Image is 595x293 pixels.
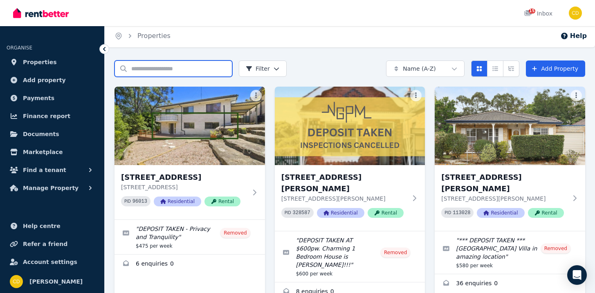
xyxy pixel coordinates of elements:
a: Account settings [7,254,98,270]
span: Refer a friend [23,239,67,249]
a: 1/5 Kings Road, Brighton-Le-Sands[STREET_ADDRESS][PERSON_NAME][STREET_ADDRESS][PERSON_NAME]PID 11... [435,87,585,231]
a: 1/2 Eric Street, Lilyfield[STREET_ADDRESS][PERSON_NAME][STREET_ADDRESS][PERSON_NAME]PID 328587Res... [275,87,425,231]
nav: Breadcrumb [105,25,180,47]
a: Edit listing: DEPOSIT TAKEN AT $600pw. Charming 1 Bedroom House is Lilyfield!!! [275,231,425,282]
span: Residential [317,208,364,218]
img: Chris Dimitropoulos [10,275,23,288]
span: Residential [477,208,524,218]
img: 1/1A Neptune Street, Padstow [115,87,265,165]
img: RentBetter [13,7,69,19]
span: ORGANISE [7,45,32,51]
small: PID [124,199,131,204]
button: More options [410,90,422,101]
span: Account settings [23,257,77,267]
a: Edit listing: *** DEPOSIT TAKEN *** Unique Bayside Villa in amazing location [435,231,585,274]
span: Help centre [23,221,61,231]
div: View options [471,60,519,77]
img: 1/2 Eric Street, Lilyfield [275,87,425,165]
button: Compact list view [487,60,503,77]
small: PID [445,210,451,215]
p: [STREET_ADDRESS][PERSON_NAME] [281,195,407,203]
button: Find a tenant [7,162,98,178]
div: Inbox [524,9,552,18]
button: More options [570,90,582,101]
a: Help centre [7,218,98,234]
span: Add property [23,75,66,85]
a: Refer a friend [7,236,98,252]
span: Rental [204,197,240,206]
span: Find a tenant [23,165,66,175]
button: Manage Property [7,180,98,196]
code: 328587 [293,210,310,216]
code: 113028 [453,210,470,216]
img: 1/5 Kings Road, Brighton-Le-Sands [435,87,585,165]
a: Edit listing: DEPOSIT TAKEN - Privacy and Tranquility [115,220,265,254]
a: Add property [7,72,98,88]
button: Filter [239,60,287,77]
a: Marketplace [7,144,98,160]
span: Rental [528,208,564,218]
span: Rental [368,208,404,218]
h3: [STREET_ADDRESS][PERSON_NAME] [441,172,567,195]
a: Payments [7,90,98,106]
a: Documents [7,126,98,142]
span: [PERSON_NAME] [29,277,83,286]
a: Finance report [7,108,98,124]
h3: [STREET_ADDRESS] [121,172,247,183]
a: 1/1A Neptune Street, Padstow[STREET_ADDRESS][STREET_ADDRESS]PID 96013ResidentialRental [115,87,265,219]
span: Finance report [23,111,70,121]
a: Add Property [526,60,585,77]
span: Residential [154,197,201,206]
button: Name (A-Z) [386,60,465,77]
span: Payments [23,93,54,103]
span: Properties [23,57,57,67]
img: Chris Dimitropoulos [569,7,582,20]
span: Filter [246,65,270,73]
span: Manage Property [23,183,79,193]
span: 15 [529,9,535,13]
button: Card view [471,60,487,77]
p: [STREET_ADDRESS] [121,183,247,191]
button: Help [560,31,587,41]
span: Name (A-Z) [403,65,436,73]
a: Properties [7,54,98,70]
h3: [STREET_ADDRESS][PERSON_NAME] [281,172,407,195]
button: Expanded list view [503,60,519,77]
button: More options [250,90,262,101]
span: Documents [23,129,59,139]
span: Marketplace [23,147,63,157]
p: [STREET_ADDRESS][PERSON_NAME] [441,195,567,203]
a: Enquiries for 1/1A Neptune Street, Padstow [115,255,265,274]
a: Properties [137,32,171,40]
small: PID [285,210,291,215]
code: 96013 [132,199,147,204]
div: Open Intercom Messenger [567,265,587,285]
